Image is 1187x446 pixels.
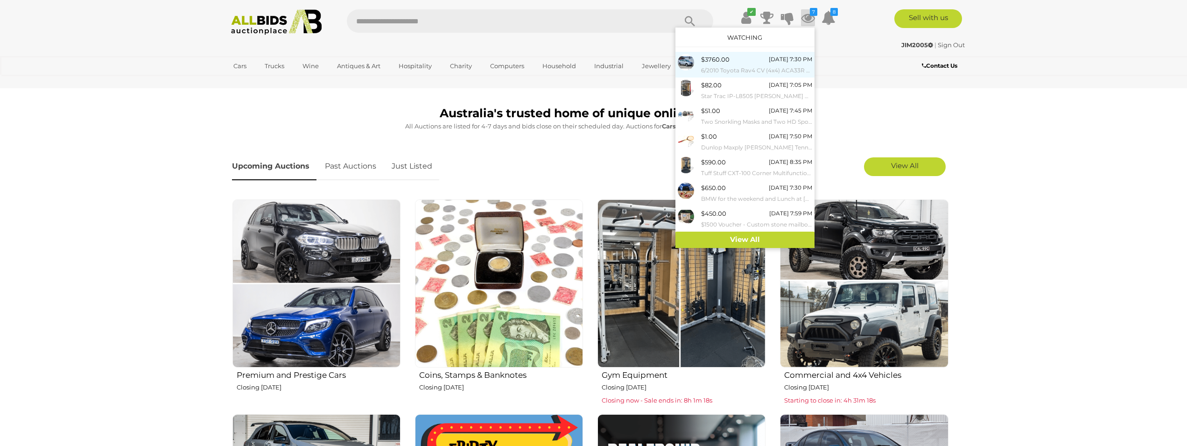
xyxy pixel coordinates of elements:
strong: JIM2005 [901,41,933,49]
span: $590.00 [701,158,726,166]
span: $450.00 [701,210,726,217]
p: Closing [DATE] [784,382,948,393]
img: 54470-1a.jpg [678,80,694,96]
a: Just Listed [385,153,439,180]
div: [DATE] 8:35 PM [769,157,812,167]
a: 8 [822,9,836,26]
img: Gym-08.09.25.png [597,199,766,368]
a: ✔ [739,9,753,26]
img: 53982-18a.jpg [678,131,694,148]
span: $51.00 [701,107,720,114]
p: Closing [DATE] [419,382,583,393]
div: [DATE] 7:50 PM [769,131,812,142]
a: Contact Us [922,61,960,71]
a: Computers [484,58,530,74]
span: | [934,41,936,49]
small: $1500 Voucher - Custom stone mailbox from JW Stonework [701,219,812,230]
img: 54470-4a.jpg [678,157,694,173]
a: $51.00 [DATE] 7:45 PM Two Snorkling Masks and Two HD Sports Cameras [675,103,815,129]
a: Antiques & Art [331,58,386,74]
img: 54540-30a.png [678,208,694,225]
small: Dunlop Maxply [PERSON_NAME] Tennis Racquet [701,142,812,153]
small: 6/2010 Toyota Rav4 CV (4x4) ACA33R 08 UPGRADE 4d Wagon Silver 2.4L [701,65,812,76]
h1: Australia's trusted home of unique online auctions [232,107,955,120]
i: ✔ [747,8,756,16]
span: Closing now - Sale ends in: 8h 1m 18s [602,396,712,404]
a: Past Auctions [318,153,383,180]
img: 53982-20a.jpg [678,106,694,122]
p: Closing [DATE] [602,382,766,393]
span: $1.00 [701,133,717,140]
a: Coins, Stamps & Banknotes Closing [DATE] [414,199,583,407]
div: [DATE] 7:45 PM [769,106,812,116]
span: $82.00 [701,81,722,89]
h2: Gym Equipment [602,368,766,380]
h2: Commercial and 4x4 Vehicles [784,368,948,380]
a: Sell with us [894,9,962,28]
a: Hospitality [393,58,438,74]
h2: Premium and Prestige Cars [237,368,400,380]
span: $3760.00 [701,56,730,63]
a: 7 [801,9,815,26]
div: [DATE] 7:05 PM [769,80,812,90]
small: Star Trac IP-L8505 [PERSON_NAME] Machine [701,91,812,101]
strong: Cars [662,122,676,130]
span: View All [891,161,919,170]
img: Premium and Prestige Cars [232,199,400,368]
div: [DATE] 7:30 PM [769,54,812,64]
a: Sign Out [938,41,965,49]
a: Cars [227,58,253,74]
small: BMW for the weekend and Lunch at [PERSON_NAME][GEOGRAPHIC_DATA] - Valued at $2000 [701,194,812,204]
a: [GEOGRAPHIC_DATA] [227,74,306,89]
a: Wine [296,58,325,74]
button: Search [667,9,713,33]
div: [DATE] 7:30 PM [769,183,812,193]
img: 4x4-11.09.25.png [780,199,948,368]
img: DSCF8880.JPG [415,199,583,368]
a: Watching [727,34,762,41]
a: $650.00 [DATE] 7:30 PM BMW for the weekend and Lunch at [PERSON_NAME][GEOGRAPHIC_DATA] - Valued a... [675,180,815,206]
a: Trucks [259,58,290,74]
p: All Auctions are listed for 4-7 days and bids close on their scheduled day. Auctions for , and cl... [232,121,955,132]
a: Household [536,58,582,74]
img: 54540-1a.png [678,183,694,199]
a: $3760.00 [DATE] 7:30 PM 6/2010 Toyota Rav4 CV (4x4) ACA33R 08 UPGRADE 4d Wagon Silver 2.4L [675,52,815,78]
b: Contact Us [922,62,957,69]
a: $1.00 [DATE] 7:50 PM Dunlop Maxply [PERSON_NAME] Tennis Racquet [675,129,815,155]
a: JIM2005 [901,41,934,49]
h2: Coins, Stamps & Banknotes [419,368,583,380]
a: View All [675,232,815,248]
a: Jewellery [636,58,677,74]
span: $650.00 [701,184,726,191]
small: Tuff Stuff CXT-100 Corner Multifunctional Trainer [701,168,812,178]
img: 54599-1a_ex.jpg [678,54,694,71]
p: Closing [DATE] [237,382,400,393]
a: Charity [444,58,478,74]
a: $82.00 [DATE] 7:05 PM Star Trac IP-L8505 [PERSON_NAME] Machine [675,78,815,103]
a: $450.00 [DATE] 7:59 PM $1500 Voucher - Custom stone mailbox from JW Stonework [675,206,815,232]
a: Premium and Prestige Cars Closing [DATE] [232,199,400,407]
i: 8 [830,8,838,16]
a: Upcoming Auctions [232,153,316,180]
a: Commercial and 4x4 Vehicles Closing [DATE] Starting to close in: 4h 31m 18s [780,199,948,407]
a: View All [864,157,946,176]
div: [DATE] 7:59 PM [769,208,812,219]
small: Two Snorkling Masks and Two HD Sports Cameras [701,117,812,127]
img: Allbids.com.au [226,9,327,35]
a: Industrial [588,58,630,74]
i: 7 [810,8,817,16]
span: Starting to close in: 4h 31m 18s [784,396,876,404]
a: $590.00 [DATE] 8:35 PM Tuff Stuff CXT-100 Corner Multifunctional Trainer [675,155,815,180]
a: Gym Equipment Closing [DATE] Closing now - Sale ends in: 8h 1m 18s [597,199,766,407]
